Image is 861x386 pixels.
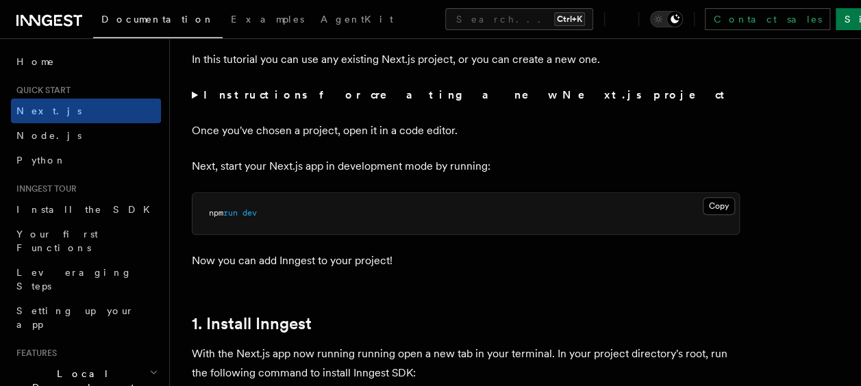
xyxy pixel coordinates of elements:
[11,85,71,96] span: Quick start
[16,229,98,253] span: Your first Functions
[11,49,161,74] a: Home
[445,8,593,30] button: Search...Ctrl+K
[192,121,740,140] p: Once you've chosen a project, open it in a code editor.
[231,14,304,25] span: Examples
[11,222,161,260] a: Your first Functions
[11,183,77,194] span: Inngest tour
[203,88,730,101] strong: Instructions for creating a new Next.js project
[192,157,740,176] p: Next, start your Next.js app in development mode by running:
[11,197,161,222] a: Install the SDK
[16,267,132,292] span: Leveraging Steps
[11,260,161,298] a: Leveraging Steps
[192,50,740,69] p: In this tutorial you can use any existing Next.js project, or you can create a new one.
[16,55,55,68] span: Home
[192,344,740,383] p: With the Next.js app now running running open a new tab in your terminal. In your project directo...
[554,12,585,26] kbd: Ctrl+K
[192,251,740,270] p: Now you can add Inngest to your project!
[192,314,312,333] a: 1. Install Inngest
[11,298,161,337] a: Setting up your app
[321,14,393,25] span: AgentKit
[703,197,735,215] button: Copy
[192,86,740,105] summary: Instructions for creating a new Next.js project
[312,4,401,37] a: AgentKit
[93,4,223,38] a: Documentation
[242,208,257,218] span: dev
[16,155,66,166] span: Python
[11,99,161,123] a: Next.js
[223,4,312,37] a: Examples
[223,208,238,218] span: run
[11,348,57,359] span: Features
[101,14,214,25] span: Documentation
[650,11,683,27] button: Toggle dark mode
[16,204,158,215] span: Install the SDK
[11,148,161,172] a: Python
[16,130,82,141] span: Node.js
[209,208,223,218] span: npm
[16,105,82,116] span: Next.js
[11,123,161,148] a: Node.js
[16,305,134,330] span: Setting up your app
[705,8,830,30] a: Contact sales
